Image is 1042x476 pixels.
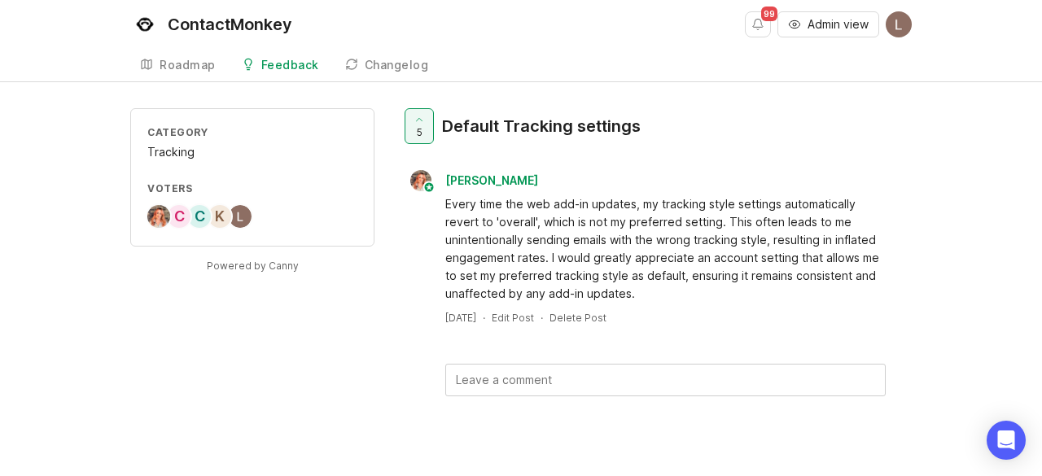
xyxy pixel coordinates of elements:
[987,421,1026,460] div: Open Intercom Messenger
[204,256,301,275] a: Powered by Canny
[229,205,252,228] img: Laura-Lee Godridge
[130,49,225,82] a: Roadmap
[232,49,329,82] a: Feedback
[207,203,233,229] div: K
[147,181,357,195] div: Voters
[483,311,485,325] div: ·
[147,143,357,161] div: Tracking
[777,11,879,37] button: Admin view
[401,170,551,191] a: Bronwen W[PERSON_NAME]
[160,59,216,71] div: Roadmap
[417,125,422,139] span: 5
[445,312,476,324] time: [DATE]
[405,108,434,144] button: 5
[423,181,436,194] img: member badge
[445,195,886,303] div: Every time the web add-in updates, my tracking style settings automatically revert to 'overall', ...
[745,11,771,37] button: Notifications
[445,173,538,187] span: [PERSON_NAME]
[761,7,777,21] span: 99
[808,16,869,33] span: Admin view
[142,205,176,228] img: Bronwen W
[442,115,641,138] div: Default Tracking settings
[186,203,212,229] div: C
[365,59,429,71] div: Changelog
[261,59,319,71] div: Feedback
[541,311,543,325] div: ·
[492,311,534,325] div: Edit Post
[549,311,606,325] div: Delete Post
[166,203,192,229] div: C
[130,10,160,39] img: ContactMonkey logo
[335,49,439,82] a: Changelog
[147,125,357,139] div: Category
[168,16,292,33] div: ContactMonkey
[445,311,476,325] a: [DATE]
[886,11,912,37] img: Laura-Lee Godridge
[405,170,437,191] img: Bronwen W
